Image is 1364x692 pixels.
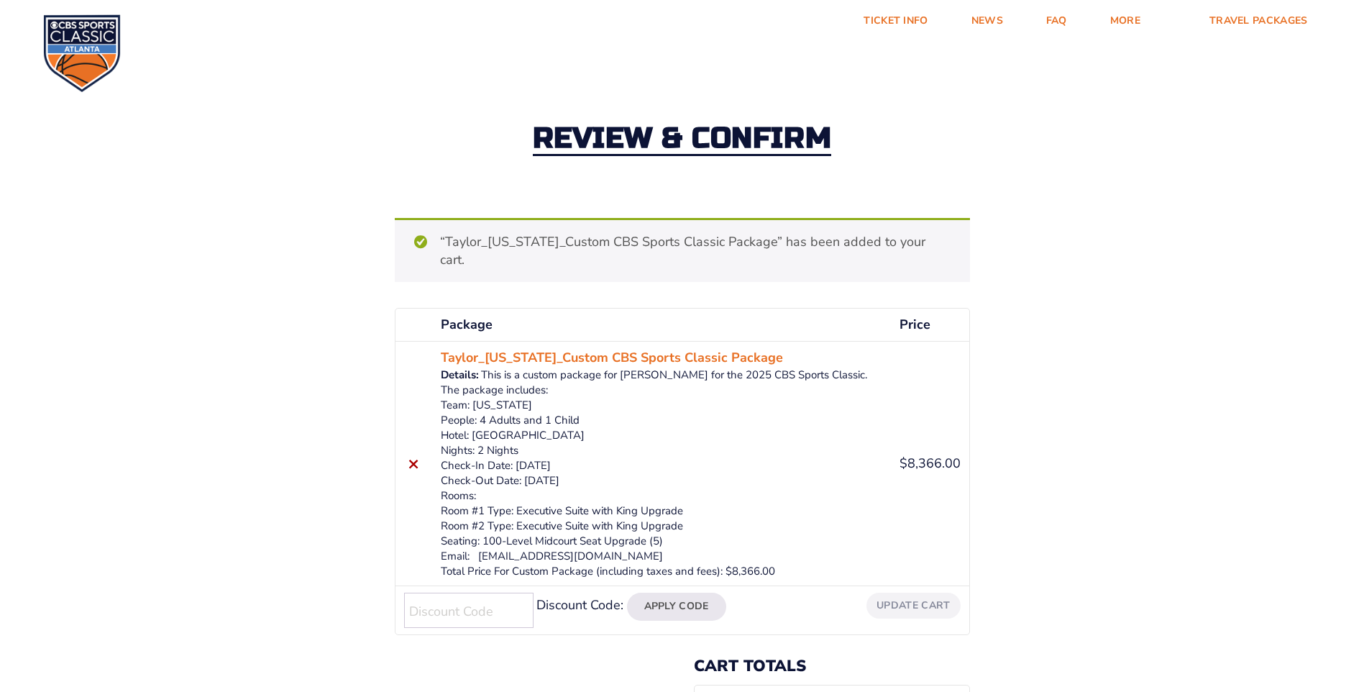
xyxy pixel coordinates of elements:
[404,593,534,628] input: Discount Code
[441,368,479,383] dt: Details:
[432,309,891,341] th: Package
[441,348,783,368] a: Taylor_[US_STATE]_Custom CBS Sports Classic Package
[694,657,970,675] h2: Cart totals
[395,218,970,282] div: “Taylor_[US_STATE]_Custom CBS Sports Classic Package” has been added to your cart.
[536,596,623,614] label: Discount Code:
[891,309,969,341] th: Price
[404,454,424,473] a: Remove this item
[900,455,961,472] bdi: 8,366.00
[900,455,907,472] span: $
[627,593,726,620] button: Apply Code
[441,368,882,579] p: This is a custom package for [PERSON_NAME] for the 2025 CBS Sports Classic. The package includes:...
[533,124,832,156] h2: Review & Confirm
[866,593,960,618] button: Update cart
[43,14,121,92] img: CBS Sports Classic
